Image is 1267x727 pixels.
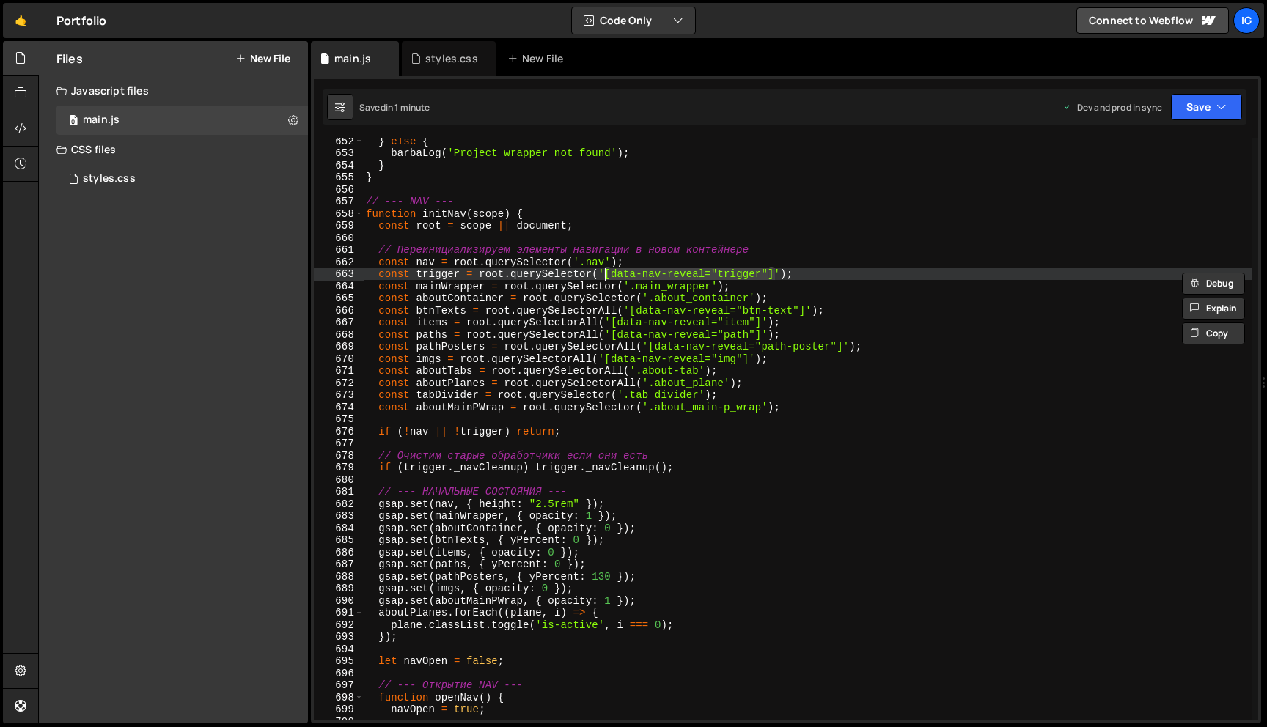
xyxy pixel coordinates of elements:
[314,498,364,511] div: 682
[56,12,106,29] div: Portfolio
[314,474,364,487] div: 680
[56,106,308,135] div: 14577/44954.js
[56,164,308,193] div: 14577/44352.css
[314,377,364,390] div: 672
[314,244,364,257] div: 661
[83,172,136,185] div: styles.css
[314,413,364,426] div: 675
[1182,273,1245,295] button: Debug
[314,704,364,716] div: 699
[314,232,364,245] div: 660
[386,101,430,114] div: in 1 minute
[56,51,83,67] h2: Files
[314,268,364,281] div: 663
[314,341,364,353] div: 669
[314,583,364,595] div: 689
[359,101,430,114] div: Saved
[235,53,290,64] button: New File
[314,643,364,656] div: 694
[314,595,364,608] div: 690
[314,136,364,148] div: 652
[1182,322,1245,344] button: Copy
[314,196,364,208] div: 657
[314,619,364,632] div: 692
[314,329,364,342] div: 668
[314,402,364,414] div: 674
[314,389,364,402] div: 673
[3,3,39,38] a: 🤙
[314,426,364,438] div: 676
[314,438,364,450] div: 677
[314,655,364,668] div: 695
[69,116,78,128] span: 0
[334,51,371,66] div: main.js
[314,679,364,692] div: 697
[1076,7,1229,34] a: Connect to Webflow
[314,607,364,619] div: 691
[314,462,364,474] div: 679
[314,631,364,643] div: 693
[425,51,478,66] div: styles.css
[314,171,364,184] div: 655
[1233,7,1260,34] a: Ig
[314,317,364,329] div: 667
[314,571,364,583] div: 688
[314,547,364,559] div: 686
[1062,101,1162,114] div: Dev and prod in sync
[314,292,364,305] div: 665
[1182,298,1245,320] button: Explain
[314,692,364,704] div: 698
[314,523,364,535] div: 684
[314,147,364,160] div: 653
[314,305,364,317] div: 666
[314,668,364,680] div: 696
[314,353,364,366] div: 670
[83,114,120,127] div: main.js
[314,257,364,269] div: 662
[1171,94,1242,120] button: Save
[39,76,308,106] div: Javascript files
[507,51,569,66] div: New File
[314,208,364,221] div: 658
[39,135,308,164] div: CSS files
[572,7,695,34] button: Code Only
[314,510,364,523] div: 683
[314,450,364,462] div: 678
[314,160,364,172] div: 654
[314,281,364,293] div: 664
[314,365,364,377] div: 671
[314,534,364,547] div: 685
[314,486,364,498] div: 681
[314,184,364,196] div: 656
[314,220,364,232] div: 659
[314,558,364,571] div: 687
